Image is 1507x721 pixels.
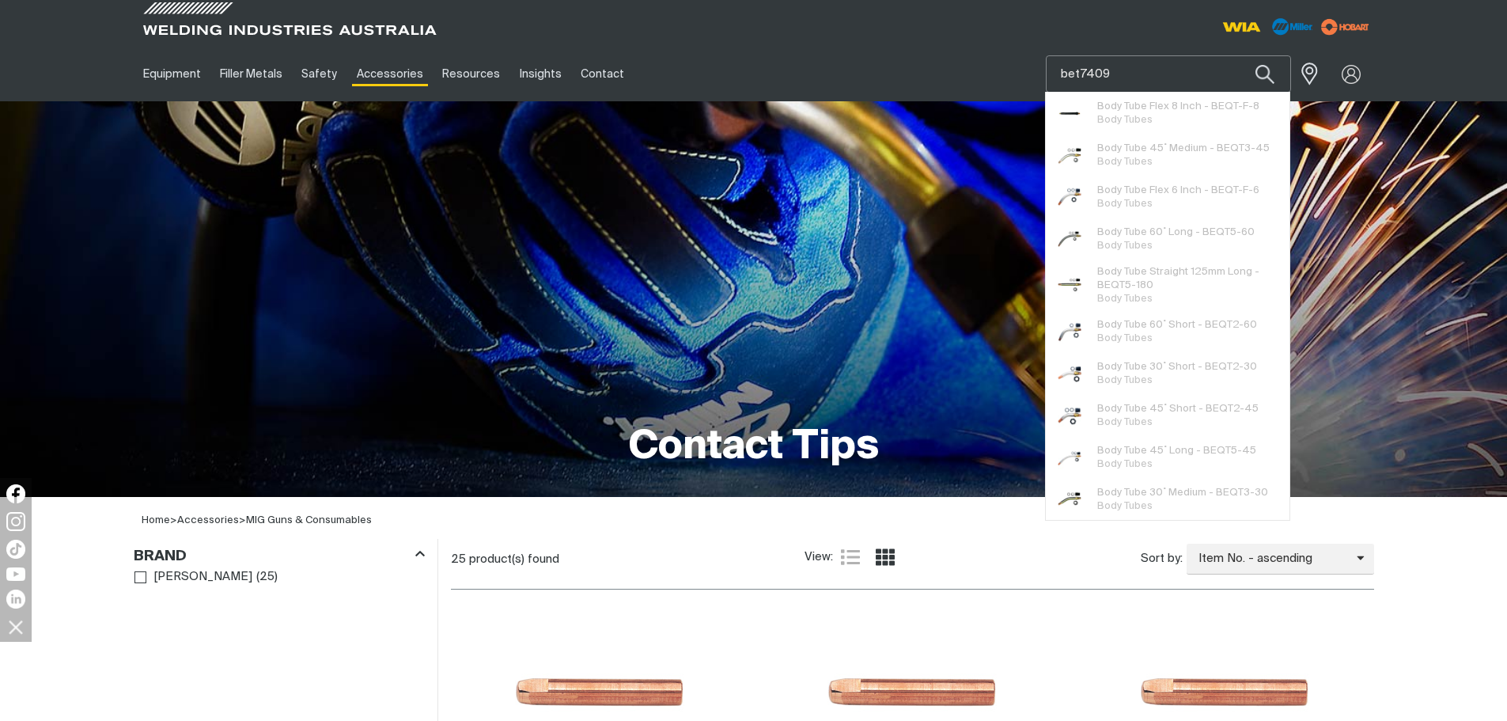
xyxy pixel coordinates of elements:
[1047,56,1290,92] input: Product name or item number...
[2,613,29,640] img: hide socials
[1097,199,1153,209] span: Body Tubes
[292,47,346,101] a: Safety
[1097,241,1153,251] span: Body Tubes
[134,567,253,588] a: [PERSON_NAME]
[134,567,424,588] ul: Brand
[134,545,425,566] div: Brand
[1097,333,1153,343] span: Body Tubes
[841,548,860,567] a: List view
[1097,375,1153,385] span: Body Tubes
[1097,318,1257,332] span: Body Tube 60˚ Short - BEQT2-60
[1097,501,1153,511] span: Body Tubes
[347,47,433,101] a: Accessories
[1097,417,1153,427] span: Body Tubes
[1097,486,1268,499] span: Body Tube 30˚ Medium - BEQT3-30
[170,515,177,526] span: >
[1097,444,1256,457] span: Body Tube 45˚ Long - BEQT5-45
[1097,294,1153,304] span: Body Tubes
[134,47,210,101] a: Equipment
[210,47,292,101] a: Filler Metals
[433,47,509,101] a: Resources
[571,47,634,101] a: Contact
[1238,55,1292,93] button: Search products
[256,568,278,586] span: ( 25 )
[629,422,879,473] h1: Contact Tips
[1097,459,1153,469] span: Body Tubes
[805,548,833,567] span: View:
[6,567,25,581] img: YouTube
[6,590,25,609] img: LinkedIn
[509,47,570,101] a: Insights
[134,539,425,589] aside: Filters
[134,548,187,566] h3: Brand
[177,515,246,526] span: >
[1097,100,1259,113] span: Body Tube Flex 8 Inch - BEQT-F-8
[1316,15,1374,39] img: miller
[469,553,559,565] span: product(s) found
[451,552,805,567] div: 25
[6,512,25,531] img: Instagram
[6,484,25,503] img: Facebook
[1097,402,1259,416] span: Body Tube 45˚ Short - BEQT2-45
[1187,550,1357,568] span: Item No. - ascending
[1097,184,1259,197] span: Body Tube Flex 6 Inch - BEQT-F-6
[142,515,170,526] a: Home
[1097,115,1153,125] span: Body Tubes
[1141,550,1183,568] span: Sort by:
[1097,157,1153,167] span: Body Tubes
[451,539,1374,579] section: Product list controls
[246,515,372,526] a: MIG Guns & Consumables
[1046,92,1289,520] ul: Suggestions
[1097,265,1278,292] span: Body Tube Straight 125mm Long - BEQT5-180
[6,540,25,559] img: TikTok
[153,568,252,586] span: [PERSON_NAME]
[1097,360,1257,374] span: Body Tube 30˚ Short - BEQT2-30
[134,47,1064,101] nav: Main
[177,515,239,526] a: Accessories
[1097,142,1270,155] span: Body Tube 45˚ Medium - BEQT3-45
[1097,226,1255,239] span: Body Tube 60˚ Long - BEQT5-60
